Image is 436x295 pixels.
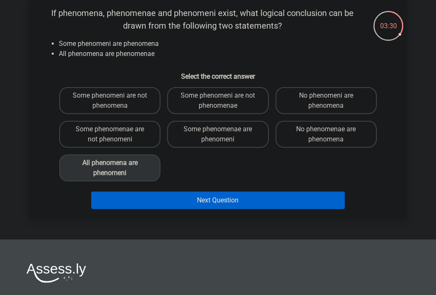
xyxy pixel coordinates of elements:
label: All phenomena are phenomeni [59,154,160,181]
p: If phenomena, phenomenae and phenomeni exist, what logical conclusion can be drawn from the follo... [42,7,362,32]
label: Some phenomenae are phenomeni [167,121,268,148]
li: Some phenomeni are phenomena [59,39,394,49]
li: All phenomena are phenomenae [59,49,394,59]
button: Next Question [91,191,345,209]
label: No phenomenae are phenomena [276,121,377,148]
img: Assessly logo [26,263,86,283]
label: Some phenomenae are not phenomeni [59,121,160,148]
label: No phenomeni are phenomena [276,87,377,114]
label: Some phenomeni are not phenomena [59,87,160,114]
h6: Select the correct answer [42,66,394,80]
div: 03:30 [373,10,404,31]
label: Some phenomeni are not phenomenae [167,87,268,114]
